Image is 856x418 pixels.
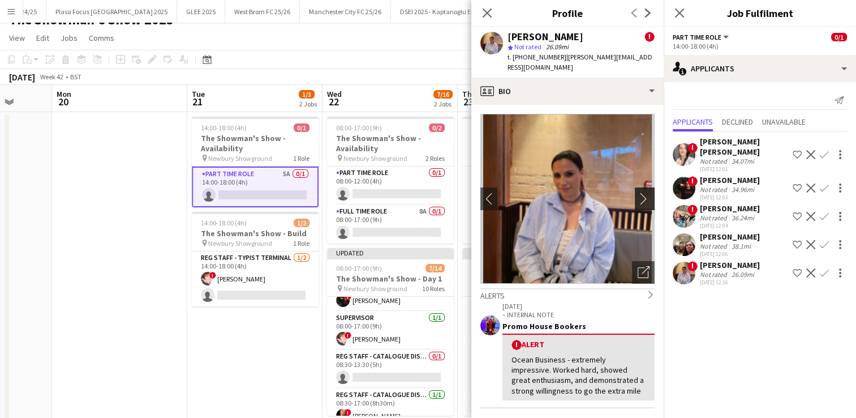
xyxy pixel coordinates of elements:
app-card-role: Supervisor1/108:00-17:00 (9h)![PERSON_NAME] [327,312,454,350]
div: 2 Jobs [299,100,317,108]
app-card-role: Full Time Role8A0/108:00-17:00 (9h) [327,205,454,244]
span: 1 Role [293,239,309,248]
span: Newbury Showground [343,154,407,163]
span: 1/3 [299,90,315,99]
app-job-card: 08:00-17:00 (9h)0/2The Showman's Show - Availability Newbury Showground2 RolesPart Time Role1A0/1... [462,117,589,244]
span: Thu [462,89,476,99]
span: Tue [192,89,205,99]
div: [DATE] 12:16 [700,279,760,286]
div: Updated [462,248,589,257]
div: [PERSON_NAME] [700,175,760,185]
span: Newbury Showground [343,284,407,293]
span: Newbury Showground [208,154,272,163]
div: [DATE] 12:06 [700,250,760,258]
div: Promo House Bookers [502,321,655,331]
button: Part Time Role [673,33,730,41]
a: View [5,31,29,45]
div: [PERSON_NAME] [507,32,583,42]
div: [PERSON_NAME] [700,232,760,242]
span: ! [687,176,698,186]
app-job-card: Updated08:00-16:30 (8h30m)7/14The Showman's Show - Day 2 Newbury Showground9 RolesReg Staff - Typ... [462,248,589,416]
app-job-card: 14:00-18:00 (4h)0/1The Showman's Show - Availability Newbury Showground1 RolePart Time Role5A0/11... [192,117,319,207]
h3: The Showman's Show - Availability [327,133,454,153]
p: – INTERNAL NOTE [502,310,655,319]
app-card-role: Part Time Role5A0/114:00-18:00 (4h) [192,167,319,207]
div: Applicants [664,55,856,82]
span: Unavailable [762,118,806,126]
span: ! [644,32,655,42]
span: 14:00-18:00 (4h) [201,219,247,227]
app-card-role: Part Time Role1A0/108:00-12:00 (4h) [462,167,589,205]
span: Edit [36,33,49,43]
span: ! [511,340,522,350]
div: 36.24mi [729,214,756,222]
span: 10 Roles [422,284,445,293]
span: Part Time Role [673,33,721,41]
div: Updated08:00-17:00 (9h)7/14The Showman's Show - Day 1 Newbury Showground10 RolesReg Staff - Typis... [327,248,454,416]
span: Applicants [673,118,713,126]
div: Open photos pop-in [632,261,655,284]
button: Plasa Focus [GEOGRAPHIC_DATA] 2025 [46,1,177,23]
app-card-role: Reg Staff - Catalogue Distribution0/108:30-13:30 (5h) [327,350,454,389]
div: Bio [471,78,664,105]
span: | [PERSON_NAME][EMAIL_ADDRESS][DOMAIN_NAME] [507,53,652,71]
div: Not rated [700,214,729,222]
span: 08:00-17:00 (9h) [336,123,382,132]
span: ! [687,143,698,153]
div: [DATE] 12:03 [700,194,760,201]
app-card-role: Full Time Role7A0/108:00-17:00 (9h) [462,205,589,244]
div: Not rated [700,157,729,165]
h3: The Showman's Show - Day 2 [462,274,589,284]
span: 1 Role [293,154,309,163]
span: Declined [722,118,753,126]
span: t. [PHONE_NUMBER] [507,53,566,61]
button: Manchester City FC 25/26 [300,1,391,23]
span: ! [687,204,698,215]
div: Alert [511,339,646,350]
span: 23 [461,95,476,108]
span: Not rated [514,42,541,51]
span: ! [345,409,351,416]
div: 14:00-18:00 (4h)1/2The Showman's Show - Build Newbury Showground1 RoleReg Staff - Typist Terminal... [192,212,319,306]
span: 0/2 [429,123,445,132]
span: 7/14 [425,264,445,272]
div: Alerts [480,288,655,301]
span: Comms [89,33,114,43]
span: ! [345,293,351,300]
span: 26.09mi [544,42,571,51]
div: 38.1mi [729,242,753,250]
span: View [9,33,25,43]
span: ! [209,272,216,279]
h3: Profile [471,6,664,20]
span: 20 [55,95,71,108]
div: Not rated [700,185,729,194]
span: 0/1 [294,123,309,132]
p: [DATE] [502,302,655,310]
span: 21 [190,95,205,108]
div: Ocean Business - extremely impressive. Worked hard, showed great enthusiasm, and demonstrated a s... [511,355,646,396]
div: [DATE] 12:01 [700,165,788,173]
app-job-card: 08:00-17:00 (9h)0/2The Showman's Show - Availability Newbury Showground2 RolesPart Time Role0/108... [327,117,454,244]
button: West Brom FC 25/26 [225,1,300,23]
span: Jobs [61,33,78,43]
div: Not rated [700,242,729,250]
span: 14:00-18:00 (4h) [201,123,247,132]
a: Edit [32,31,54,45]
div: Not rated [700,270,729,279]
span: ! [345,332,351,339]
app-card-role: Reg Staff - Typist Terminal1/214:00-18:00 (4h)![PERSON_NAME] [192,251,319,306]
div: [PERSON_NAME] [PERSON_NAME] [700,137,788,157]
div: 2 Jobs [434,100,452,108]
div: 34.07mi [729,157,756,165]
a: Comms [84,31,119,45]
h3: The Showman's Show - Availability [462,133,589,153]
div: [PERSON_NAME] [700,203,760,214]
h3: Job Fulfilment [664,6,856,20]
div: [DATE] 12:04 [700,222,760,229]
span: Week 42 [37,72,66,81]
button: DSEI 2025 - Kaptanoglu Exhibitor [391,1,502,23]
span: ! [687,261,698,271]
